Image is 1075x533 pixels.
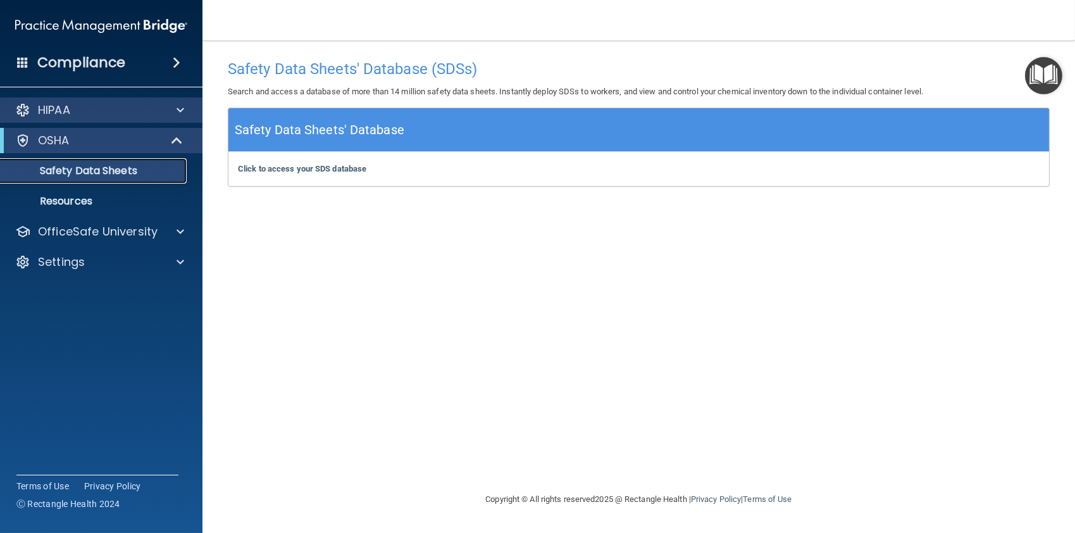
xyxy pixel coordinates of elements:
[228,61,1050,77] h4: Safety Data Sheets' Database (SDSs)
[238,164,366,173] a: Click to access your SDS database
[15,133,183,148] a: OSHA
[15,103,184,118] a: HIPAA
[37,54,125,72] h4: Compliance
[743,494,792,504] a: Terms of Use
[38,254,85,270] p: Settings
[15,254,184,270] a: Settings
[8,195,181,208] p: Resources
[1025,57,1062,94] button: Open Resource Center
[15,13,187,39] img: PMB logo
[691,494,741,504] a: Privacy Policy
[38,224,158,239] p: OfficeSafe University
[8,165,181,177] p: Safety Data Sheets
[16,480,69,492] a: Terms of Use
[38,133,70,148] p: OSHA
[408,479,870,520] div: Copyright © All rights reserved 2025 @ Rectangle Health | |
[228,84,1050,99] p: Search and access a database of more than 14 million safety data sheets. Instantly deploy SDSs to...
[235,119,404,141] h5: Safety Data Sheets' Database
[38,103,70,118] p: HIPAA
[84,480,141,492] a: Privacy Policy
[15,224,184,239] a: OfficeSafe University
[856,443,1060,494] iframe: Drift Widget Chat Controller
[16,498,120,510] span: Ⓒ Rectangle Health 2024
